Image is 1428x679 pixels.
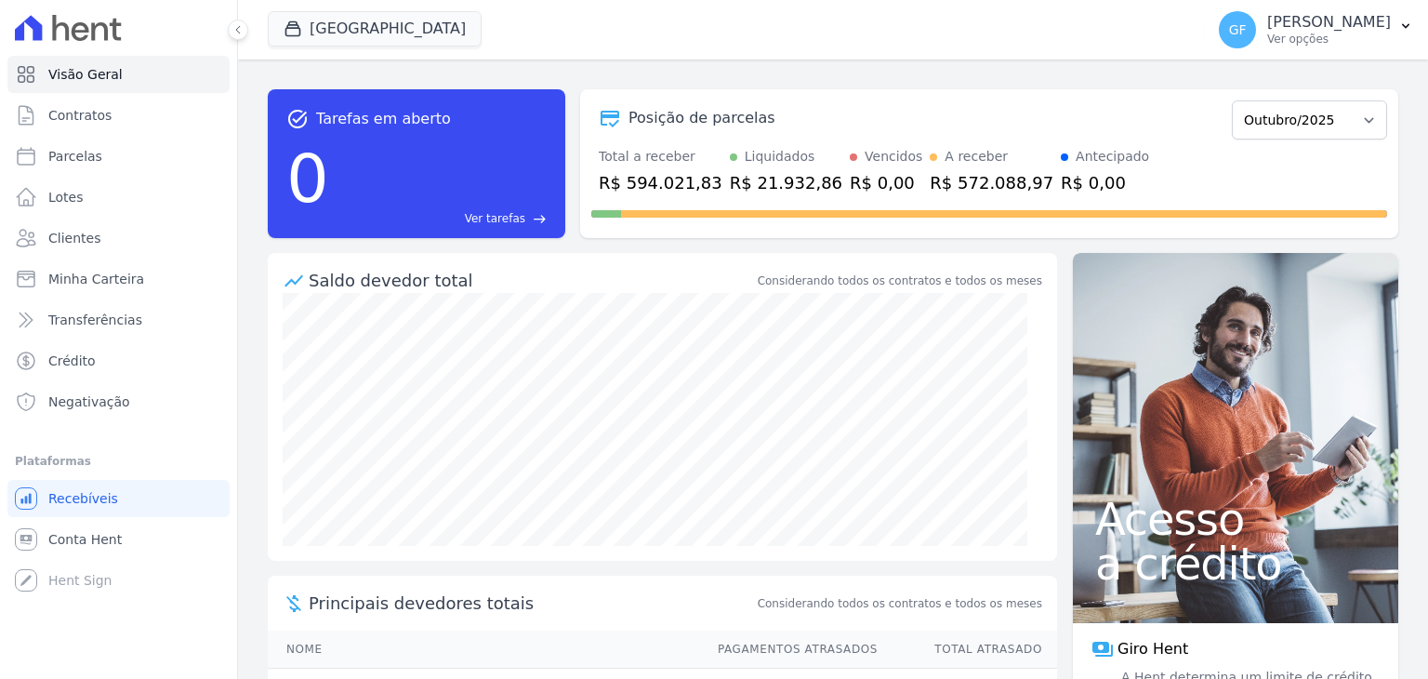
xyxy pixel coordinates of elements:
[700,631,879,669] th: Pagamentos Atrasados
[286,108,309,130] span: task_alt
[7,260,230,298] a: Minha Carteira
[309,591,754,616] span: Principais devedores totais
[879,631,1057,669] th: Total Atrasado
[7,521,230,558] a: Conta Hent
[337,210,547,227] a: Ver tarefas east
[628,107,775,129] div: Posição de parcelas
[758,273,1042,289] div: Considerando todos os contratos e todos os meses
[7,220,230,257] a: Clientes
[48,530,122,549] span: Conta Hent
[309,268,754,293] div: Saldo devedor total
[1267,32,1391,47] p: Ver opções
[599,147,722,166] div: Total a receber
[1095,497,1376,541] span: Acesso
[268,11,482,47] button: [GEOGRAPHIC_DATA]
[48,106,112,125] span: Contratos
[7,179,230,216] a: Lotes
[7,97,230,134] a: Contratos
[48,393,130,411] span: Negativação
[48,65,123,84] span: Visão Geral
[316,108,451,130] span: Tarefas em aberto
[48,489,118,508] span: Recebíveis
[7,56,230,93] a: Visão Geral
[48,352,96,370] span: Crédito
[48,229,100,247] span: Clientes
[48,311,142,329] span: Transferências
[48,188,84,206] span: Lotes
[1229,23,1247,36] span: GF
[850,170,922,195] div: R$ 0,00
[758,595,1042,612] span: Considerando todos os contratos e todos os meses
[7,342,230,379] a: Crédito
[1117,638,1188,660] span: Giro Hent
[7,383,230,420] a: Negativação
[7,138,230,175] a: Parcelas
[15,450,222,473] div: Plataformas
[599,170,722,195] div: R$ 594.021,83
[1267,13,1391,32] p: [PERSON_NAME]
[930,170,1053,195] div: R$ 572.088,97
[865,147,922,166] div: Vencidos
[48,270,144,288] span: Minha Carteira
[1204,4,1428,56] button: GF [PERSON_NAME] Ver opções
[1061,170,1149,195] div: R$ 0,00
[286,130,329,227] div: 0
[1095,541,1376,586] span: a crédito
[7,301,230,339] a: Transferências
[533,212,547,226] span: east
[1076,147,1149,166] div: Antecipado
[945,147,1008,166] div: A receber
[745,147,815,166] div: Liquidados
[268,631,700,669] th: Nome
[48,147,102,166] span: Parcelas
[7,480,230,517] a: Recebíveis
[465,210,525,227] span: Ver tarefas
[730,170,842,195] div: R$ 21.932,86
